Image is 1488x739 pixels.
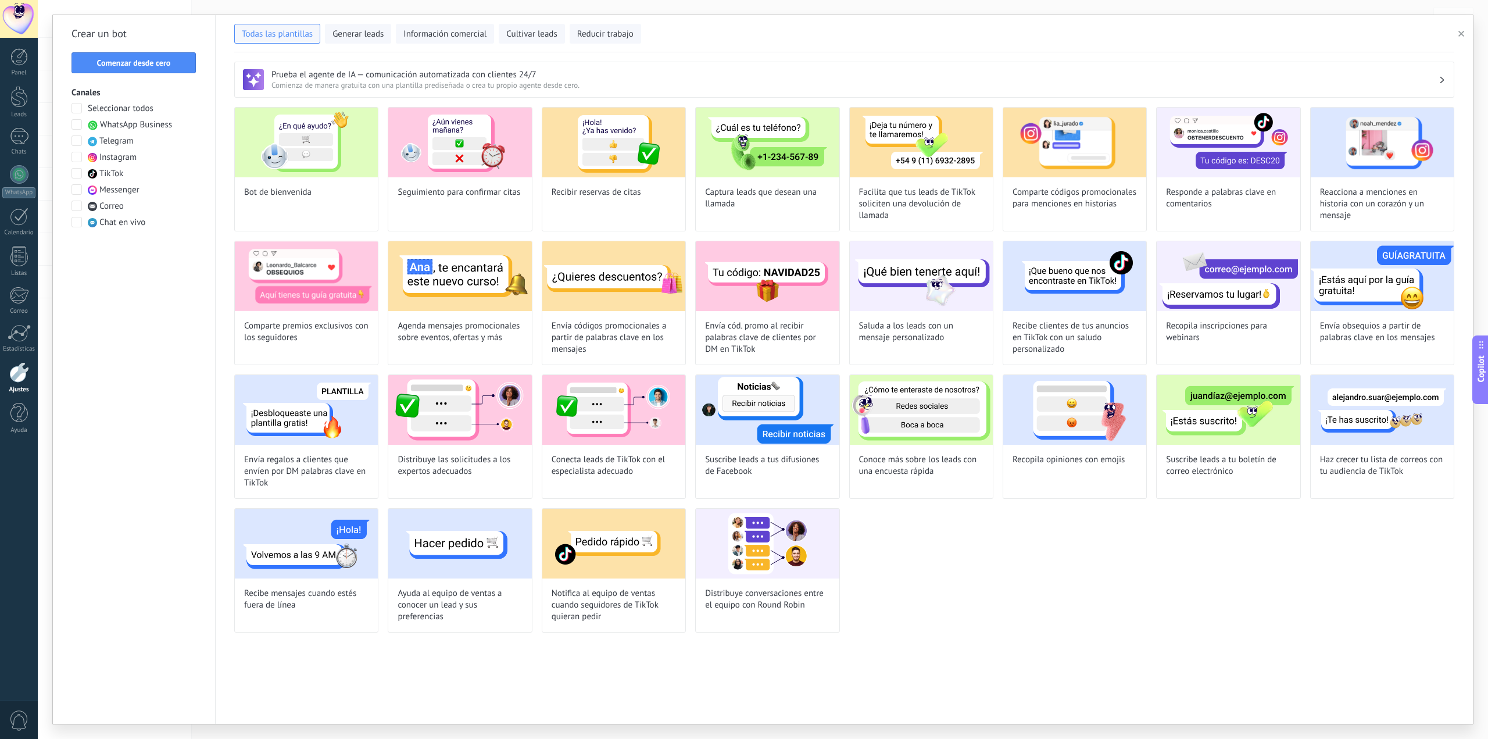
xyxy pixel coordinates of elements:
[71,24,196,43] h2: Crear un bot
[850,375,993,445] img: Conoce más sobre los leads con una encuesta rápida
[1013,320,1137,355] span: Recibe clientes de tus anuncios en TikTok con un saludo personalizado
[552,588,676,623] span: Notifica al equipo de ventas cuando seguidores de TikTok quieran pedir
[542,241,685,311] img: Envía códigos promocionales a partir de palabras clave en los mensajes
[1311,108,1454,177] img: Reacciona a menciones en historia con un corazón y un mensaje
[499,24,564,44] button: Cultivar leads
[325,24,391,44] button: Generar leads
[2,270,36,277] div: Listas
[235,509,378,579] img: Recibe mensajes cuando estés fuera de línea
[570,24,641,44] button: Reducir trabajo
[542,375,685,445] img: Conecta leads de TikTok con el especialista adecuado
[542,108,685,177] img: Recibir reservas de citas
[705,454,829,477] span: Suscribe leads a tus difusiones de Facebook
[705,320,829,355] span: Envía cód. promo al recibir palabras clave de clientes por DM en TikTok
[696,375,839,445] img: Suscribe leads a tus difusiones de Facebook
[705,588,829,611] span: Distribuye conversaciones entre el equipo con Round Robin
[396,24,494,44] button: Información comercial
[2,69,36,77] div: Panel
[88,103,153,115] span: Seleccionar todos
[2,386,36,394] div: Ajustes
[403,28,487,40] span: Información comercial
[1003,241,1146,311] img: Recibe clientes de tus anuncios en TikTok con un saludo personalizado
[552,187,641,198] span: Recibir reservas de citas
[244,454,369,489] span: Envía regalos a clientes que envíen por DM palabras clave en TikTok
[398,320,522,344] span: Agenda mensajes promocionales sobre eventos, ofertas y más
[1320,187,1444,222] span: Reacciona a menciones en historia con un corazón y un mensaje
[388,108,531,177] img: Seguimiento para confirmar citas
[244,320,369,344] span: Comparte premios exclusivos con los seguidores
[696,108,839,177] img: Captura leads que desean una llamada
[2,345,36,353] div: Estadísticas
[271,69,1439,80] h3: Prueba el agente de IA — comunicación automatizada con clientes 24/7
[1157,108,1300,177] img: Responde a palabras clave en comentarios
[696,241,839,311] img: Envía cód. promo al recibir palabras clave de clientes por DM en TikTok
[398,187,520,198] span: Seguimiento para confirmar citas
[99,184,139,196] span: Messenger
[99,217,145,229] span: Chat en vivo
[100,119,172,131] span: WhatsApp Business
[99,168,123,180] span: TikTok
[1157,375,1300,445] img: Suscribe leads a tu boletín de correo electrónico
[1003,108,1146,177] img: Comparte códigos promocionales para menciones en historias
[2,111,36,119] div: Leads
[850,108,993,177] img: Facilita que tus leads de TikTok soliciten una devolución de llamada
[271,80,1439,90] span: Comienza de manera gratuita con una plantilla prediseñada o crea tu propio agente desde cero.
[99,201,124,212] span: Correo
[859,187,983,222] span: Facilita que tus leads de TikTok soliciten una devolución de llamada
[2,308,36,315] div: Correo
[71,52,196,73] button: Comenzar desde cero
[2,148,36,156] div: Chats
[388,509,531,579] img: Ayuda al equipo de ventas a conocer un lead y sus preferencias
[2,229,36,237] div: Calendario
[398,454,522,477] span: Distribuye las solicitudes a los expertos adecuados
[1166,187,1290,210] span: Responde a palabras clave en comentarios
[1166,320,1290,344] span: Recopila inscripciones para webinars
[1311,375,1454,445] img: Haz crecer tu lista de correos con tu audiencia de TikTok
[332,28,384,40] span: Generar leads
[506,28,557,40] span: Cultivar leads
[234,24,320,44] button: Todas las plantillas
[1320,454,1444,477] span: Haz crecer tu lista de correos con tu audiencia de TikTok
[388,241,531,311] img: Agenda mensajes promocionales sobre eventos, ofertas y más
[859,320,983,344] span: Saluda a los leads con un mensaje personalizado
[235,241,378,311] img: Comparte premios exclusivos con los seguidores
[244,187,312,198] span: Bot de bienvenida
[1311,241,1454,311] img: Envía obsequios a partir de palabras clave en los mensajes
[2,187,35,198] div: WhatsApp
[244,588,369,611] span: Recibe mensajes cuando estés fuera de línea
[99,135,134,147] span: Telegram
[696,509,839,579] img: Distribuye conversaciones entre el equipo con Round Robin
[850,241,993,311] img: Saluda a los leads con un mensaje personalizado
[552,454,676,477] span: Conecta leads de TikTok con el especialista adecuado
[577,28,634,40] span: Reducir trabajo
[235,108,378,177] img: Bot de bienvenida
[1166,454,1290,477] span: Suscribe leads a tu boletín de correo electrónico
[71,87,196,98] h3: Canales
[97,59,171,67] span: Comenzar desde cero
[705,187,829,210] span: Captura leads que desean una llamada
[1013,454,1125,466] span: Recopila opiniones con emojis
[2,427,36,434] div: Ayuda
[398,588,522,623] span: Ayuda al equipo de ventas a conocer un lead y sus preferencias
[1157,241,1300,311] img: Recopila inscripciones para webinars
[235,375,378,445] img: Envía regalos a clientes que envíen por DM palabras clave en TikTok
[1003,375,1146,445] img: Recopila opiniones con emojis
[388,375,531,445] img: Distribuye las solicitudes a los expertos adecuados
[242,28,313,40] span: Todas las plantillas
[552,320,676,355] span: Envía códigos promocionales a partir de palabras clave en los mensajes
[1475,355,1487,382] span: Copilot
[99,152,137,163] span: Instagram
[1013,187,1137,210] span: Comparte códigos promocionales para menciones en historias
[542,509,685,579] img: Notifica al equipo de ventas cuando seguidores de TikTok quieran pedir
[859,454,983,477] span: Conoce más sobre los leads con una encuesta rápida
[1320,320,1444,344] span: Envía obsequios a partir de palabras clave en los mensajes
